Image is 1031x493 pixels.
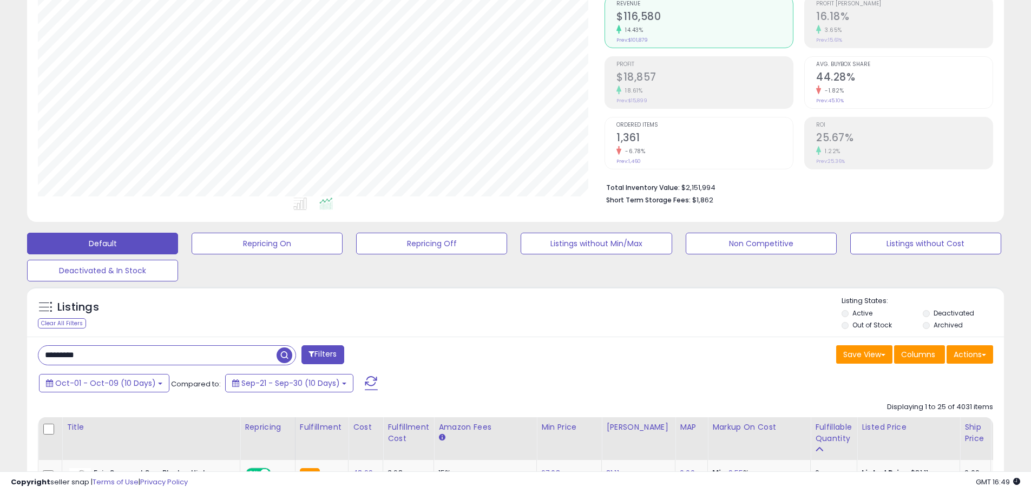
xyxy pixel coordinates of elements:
span: Columns [901,349,935,360]
h2: $116,580 [616,10,793,25]
div: Markup on Cost [712,422,806,433]
span: ROI [816,122,993,128]
span: Compared to: [171,379,221,389]
button: Actions [947,345,993,364]
b: Short Term Storage Fees: [606,195,691,205]
th: The percentage added to the cost of goods (COGS) that forms the calculator for Min & Max prices. [708,417,811,460]
div: Repricing [245,422,291,433]
div: Amazon Fees [438,422,532,433]
small: 3.65% [821,26,842,34]
h2: 44.28% [816,71,993,86]
div: Ship Price [964,422,986,444]
button: Repricing Off [356,233,507,254]
div: Title [67,422,235,433]
small: -1.82% [821,87,844,95]
small: Prev: 45.10% [816,97,844,104]
span: Ordered Items [616,122,793,128]
small: -6.78% [621,147,645,155]
button: Listings without Min/Max [521,233,672,254]
button: Listings without Cost [850,233,1001,254]
small: Prev: 25.36% [816,158,845,165]
span: Sep-21 - Sep-30 (10 Days) [241,378,340,389]
button: Default [27,233,178,254]
span: Profit [616,62,793,68]
small: 18.61% [621,87,642,95]
button: Non Competitive [686,233,837,254]
li: $2,151,994 [606,180,985,193]
span: 2025-10-10 16:49 GMT [976,477,1020,487]
div: Listed Price [862,422,955,433]
a: Privacy Policy [140,477,188,487]
button: Deactivated & In Stock [27,260,178,281]
div: seller snap | | [11,477,188,488]
button: Oct-01 - Oct-09 (10 Days) [39,374,169,392]
strong: Copyright [11,477,50,487]
button: Filters [301,345,344,364]
div: MAP [680,422,703,433]
div: Min Price [541,422,597,433]
span: Avg. Buybox Share [816,62,993,68]
label: Active [852,308,872,318]
h2: 16.18% [816,10,993,25]
small: Prev: $101,879 [616,37,648,43]
span: Profit [PERSON_NAME] [816,1,993,7]
div: Cost [353,422,378,433]
h5: Listings [57,300,99,315]
div: Clear All Filters [38,318,86,328]
button: Sep-21 - Sep-30 (10 Days) [225,374,353,392]
div: [PERSON_NAME] [606,422,671,433]
div: Displaying 1 to 25 of 4031 items [887,402,993,412]
h2: $18,857 [616,71,793,86]
h2: 25.67% [816,132,993,146]
label: Out of Stock [852,320,892,330]
div: Fulfillment [300,422,344,433]
button: Repricing On [192,233,343,254]
h2: 1,361 [616,132,793,146]
button: Columns [894,345,945,364]
label: Deactivated [934,308,974,318]
small: 14.43% [621,26,643,34]
span: $1,862 [692,195,713,205]
span: Revenue [616,1,793,7]
a: Terms of Use [93,477,139,487]
small: Prev: 15.61% [816,37,842,43]
small: 1.22% [821,147,840,155]
button: Save View [836,345,892,364]
label: Archived [934,320,963,330]
small: Prev: $15,899 [616,97,647,104]
p: Listing States: [842,296,1004,306]
span: Oct-01 - Oct-09 (10 Days) [55,378,156,389]
div: Fulfillment Cost [388,422,429,444]
small: Amazon Fees. [438,433,445,443]
small: Prev: 1,460 [616,158,641,165]
div: Fulfillable Quantity [815,422,852,444]
b: Total Inventory Value: [606,183,680,192]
